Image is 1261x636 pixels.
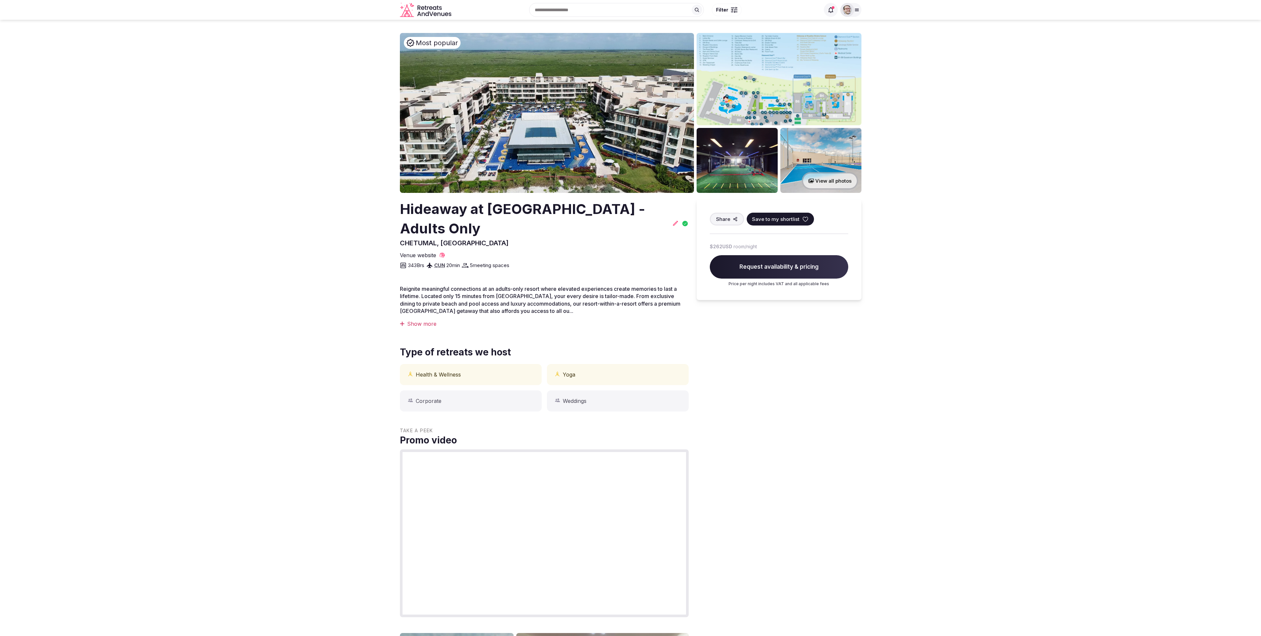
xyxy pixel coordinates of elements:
img: Venue gallery photo [697,128,778,193]
span: CHETUMAL, [GEOGRAPHIC_DATA] [400,239,509,247]
img: Venue cover photo [400,33,694,193]
div: Show more [400,320,689,327]
span: Filter [716,7,728,13]
a: Venue website [400,252,445,259]
img: Venue gallery photo [697,33,861,125]
span: Save to my shortlist [752,216,799,223]
span: Request availability & pricing [710,255,848,279]
svg: Retreats and Venues company logo [400,3,453,17]
button: Save to my shortlist [747,213,814,226]
span: Promo video [400,434,689,447]
span: Venue website [400,252,436,259]
p: Price per night includes VAT and all applicable fees [710,281,848,287]
span: Type of retreats we host [400,346,511,359]
span: room/night [734,243,757,250]
span: 5 meeting spaces [470,262,509,269]
span: Most popular [416,38,458,47]
button: Share [710,213,744,226]
iframe: Venue promo video [403,452,686,615]
a: Visit the homepage [400,3,453,17]
span: Reignite meaningful connections at an adults-only resort where elevated experiences create memori... [400,286,680,314]
span: $262 USD [710,243,732,250]
span: Share [716,216,730,223]
span: 20 min [446,262,460,269]
button: View all photos [802,172,858,190]
h2: Hideaway at [GEOGRAPHIC_DATA] - Adults Only [400,199,670,238]
button: Filter [712,4,742,16]
img: Venue gallery photo [780,128,861,193]
img: Ryan Sanford [843,5,852,15]
a: CUN [434,262,445,268]
span: Take a peek [400,427,689,434]
span: 343 Brs [408,262,424,269]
